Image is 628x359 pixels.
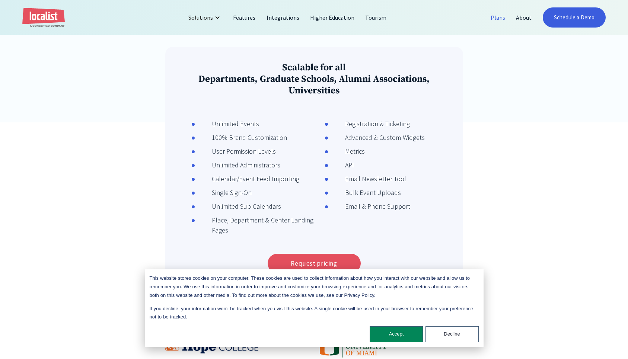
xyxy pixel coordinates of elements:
a: Tourism [360,9,392,26]
div: Cookie banner [145,269,484,347]
a: Request pricing [268,254,361,273]
img: University of Miami logo [320,340,387,358]
div: Unlimited Events [195,119,259,129]
button: Decline [425,326,479,342]
div: Registration & Ticketing [328,119,410,129]
div: Solutions [183,9,228,26]
div: API [328,160,354,170]
a: Plans [485,9,511,26]
div: User Permission Levels [195,146,276,156]
div: Place, Department & Center Landing Pages [195,215,319,235]
p: This website stores cookies on your computer. These cookies are used to collect information about... [150,274,479,299]
div: Email Newsletter Tool [328,174,407,184]
a: home [22,8,65,28]
h3: Scalable for all Departments, Graduate Schools, Alumni Associations, Universities [176,62,452,96]
div: Solutions [188,13,213,22]
div: Unlimited Administrators [195,160,281,170]
a: Schedule a Demo [543,7,606,28]
div: Bulk Event Uploads [328,187,401,198]
a: About [511,9,537,26]
p: If you decline, your information won’t be tracked when you visit this website. A single cookie wi... [150,305,479,322]
div: Single Sign-On [195,187,252,198]
div: 100% Brand Customization [195,132,287,142]
button: Accept [370,326,423,342]
a: Features [228,9,261,26]
div: Email & Phone Support [328,201,410,211]
a: Higher Education [305,9,360,26]
div: Calendar/Event Feed Importing [195,174,299,184]
div: Advanced & Custom Widgets [328,132,425,142]
div: Metrics [328,146,365,156]
div: Unlimited Sub-Calendars [195,201,281,211]
a: Integrations [261,9,305,26]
